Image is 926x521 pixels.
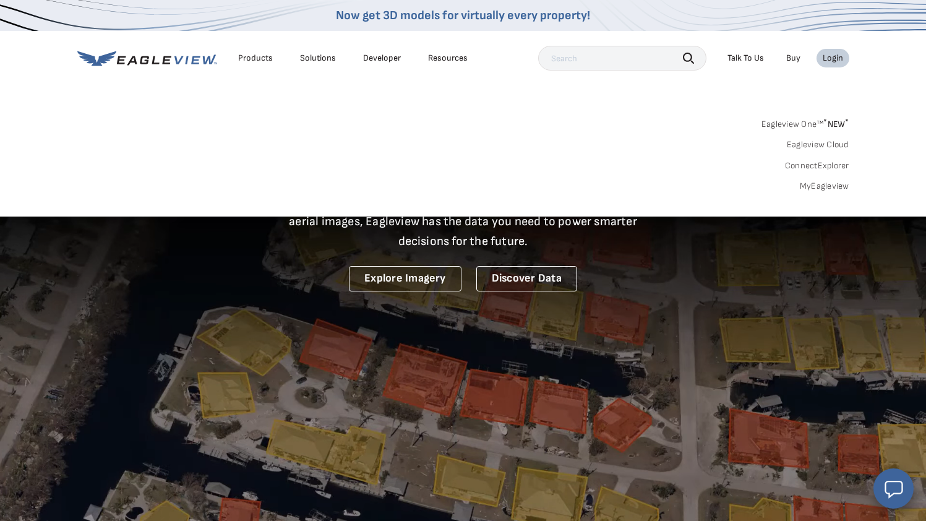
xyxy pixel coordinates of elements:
[785,160,849,171] a: ConnectExplorer
[787,139,849,150] a: Eagleview Cloud
[336,8,590,23] a: Now get 3D models for virtually every property!
[727,53,764,64] div: Talk To Us
[823,119,849,129] span: NEW
[476,266,577,291] a: Discover Data
[428,53,468,64] div: Resources
[238,53,273,64] div: Products
[274,192,653,251] p: A new era starts here. Built on more than 3.5 billion high-resolution aerial images, Eagleview ha...
[823,53,843,64] div: Login
[800,181,849,192] a: MyEagleview
[761,115,849,129] a: Eagleview One™*NEW*
[873,468,914,509] button: Open chat window
[786,53,800,64] a: Buy
[300,53,336,64] div: Solutions
[363,53,401,64] a: Developer
[349,266,461,291] a: Explore Imagery
[538,46,706,71] input: Search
